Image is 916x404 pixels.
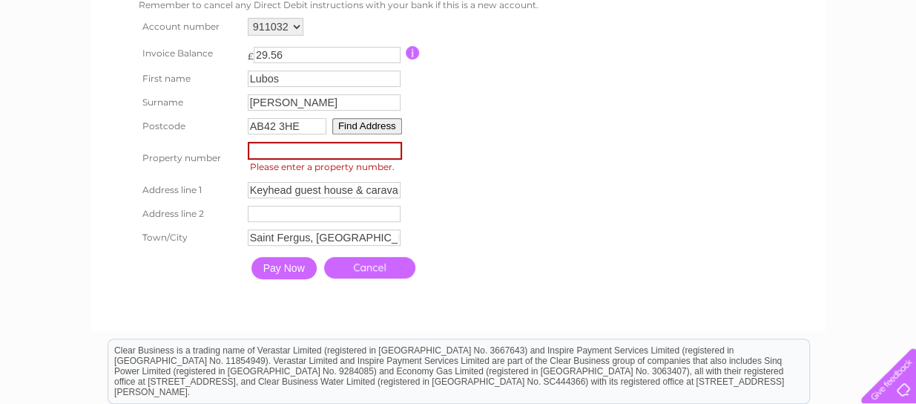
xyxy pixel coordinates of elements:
[135,226,244,250] th: Town/City
[692,63,725,74] a: Energy
[135,202,244,226] th: Address line 2
[135,114,244,138] th: Postcode
[734,63,778,74] a: Telecoms
[817,63,854,74] a: Contact
[248,43,254,62] td: £
[135,14,244,39] th: Account number
[135,178,244,202] th: Address line 1
[324,257,415,278] a: Cancel
[108,8,809,72] div: Clear Business is a trading name of Verastar Limited (registered in [GEOGRAPHIC_DATA] No. 3667643...
[406,46,420,59] input: Information
[32,39,108,84] img: logo.png
[636,7,739,26] a: 0333 014 3131
[135,39,244,67] th: Invoice Balance
[135,67,244,91] th: First name
[135,91,244,114] th: Surname
[332,118,402,134] button: Find Address
[655,63,683,74] a: Water
[251,257,317,279] input: Pay Now
[135,138,244,178] th: Property number
[867,63,902,74] a: Log out
[787,63,808,74] a: Blog
[248,160,406,175] span: Please enter a property number.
